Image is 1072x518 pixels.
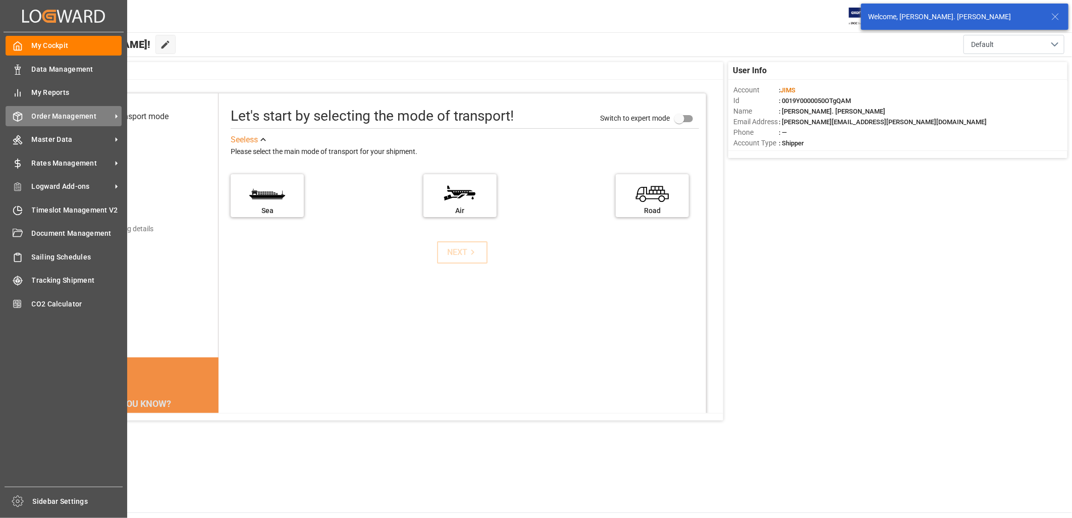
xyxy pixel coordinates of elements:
[32,299,122,309] span: CO2 Calculator
[32,134,112,145] span: Master Data
[733,117,779,127] span: Email Address
[733,106,779,117] span: Name
[32,158,112,169] span: Rates Management
[849,8,884,25] img: Exertis%20JAM%20-%20Email%20Logo.jpg_1722504956.jpg
[779,97,851,105] span: : 0019Y0000050OTgQAM
[733,95,779,106] span: Id
[733,127,779,138] span: Phone
[868,12,1042,22] div: Welcome, [PERSON_NAME]. [PERSON_NAME]
[32,87,122,98] span: My Reports
[447,246,478,258] div: NEXT
[779,86,795,94] span: :
[32,40,122,51] span: My Cockpit
[621,205,684,216] div: Road
[231,106,514,127] div: Let's start by selecting the mode of transport!
[6,271,122,290] a: Tracking Shipment
[779,129,787,136] span: : —
[57,393,219,414] div: DID YOU KNOW?
[32,181,112,192] span: Logward Add-ons
[437,241,488,264] button: NEXT
[6,224,122,243] a: Document Management
[32,205,122,216] span: Timeslot Management V2
[780,86,795,94] span: JIMS
[6,59,122,79] a: Data Management
[6,200,122,220] a: Timeslot Management V2
[231,134,258,146] div: See less
[779,118,987,126] span: : [PERSON_NAME][EMAIL_ADDRESS][PERSON_NAME][DOMAIN_NAME]
[428,205,492,216] div: Air
[971,39,994,50] span: Default
[733,65,767,77] span: User Info
[236,205,299,216] div: Sea
[963,35,1064,54] button: open menu
[733,85,779,95] span: Account
[6,36,122,56] a: My Cockpit
[6,247,122,267] a: Sailing Schedules
[90,111,169,123] div: Select transport mode
[90,224,153,234] div: Add shipping details
[32,275,122,286] span: Tracking Shipment
[32,252,122,263] span: Sailing Schedules
[733,138,779,148] span: Account Type
[42,35,150,54] span: Hello [PERSON_NAME]!
[231,146,699,158] div: Please select the main mode of transport for your shipment.
[33,496,123,507] span: Sidebar Settings
[779,139,804,147] span: : Shipper
[600,114,670,122] span: Switch to expert mode
[779,108,885,115] span: : [PERSON_NAME]. [PERSON_NAME]
[32,64,122,75] span: Data Management
[32,228,122,239] span: Document Management
[6,83,122,102] a: My Reports
[32,111,112,122] span: Order Management
[6,294,122,314] a: CO2 Calculator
